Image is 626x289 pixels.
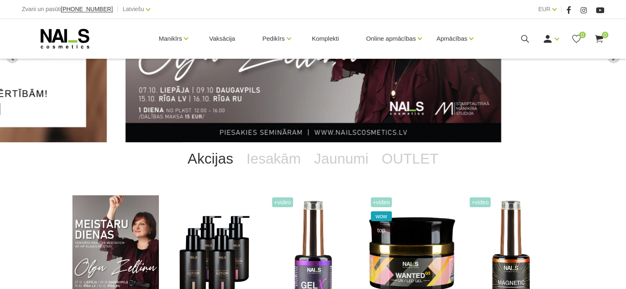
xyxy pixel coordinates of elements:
span: wow [371,211,392,221]
span: 0 [579,32,586,38]
span: 0 [602,32,608,38]
a: 0 [571,34,582,44]
a: Komplekti [305,19,346,58]
span: +Video [272,197,293,207]
a: Iesakām [240,142,307,175]
a: Manikīrs [159,22,182,55]
span: top [371,225,392,235]
a: 0 [594,34,604,44]
a: [PHONE_NUMBER] [61,6,113,12]
span: | [561,4,562,14]
a: Akcijas [181,142,240,175]
a: Apmācības [436,22,467,55]
span: +Video [470,197,491,207]
span: +Video [371,197,392,207]
a: Latviešu [123,4,144,14]
div: Zvani un pasūti [22,4,113,14]
a: EUR [538,4,551,14]
a: Jaunumi [307,142,375,175]
a: Vaksācija [202,19,242,58]
span: | [117,4,119,14]
a: Online apmācības [366,22,416,55]
a: OUTLET [375,142,445,175]
a: Pedikīrs [262,22,284,55]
